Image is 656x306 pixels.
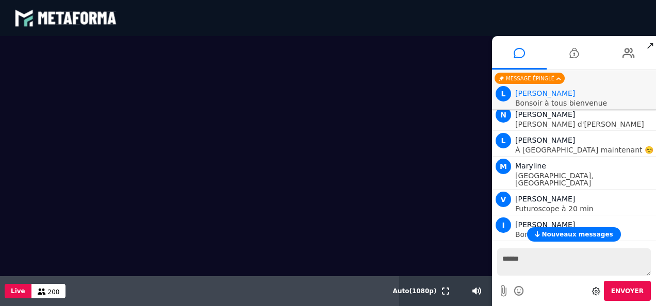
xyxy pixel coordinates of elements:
span: Auto ( 1080 p) [393,287,437,295]
p: Bonsoir à tous bienvenue [515,99,653,107]
span: N [496,107,511,123]
p: [PERSON_NAME] d'[PERSON_NAME] [515,121,653,128]
button: Auto(1080p) [391,276,439,306]
p: À [GEOGRAPHIC_DATA] maintenant ☺️ [515,146,653,154]
p: Futuroscope à 20 min [515,205,653,212]
span: Maryline [515,162,546,170]
span: [PERSON_NAME] [515,110,575,118]
div: Message épinglé [495,73,565,84]
span: [PERSON_NAME] [515,195,575,203]
button: Envoyer [604,281,651,301]
span: ↗ [644,36,656,55]
span: [PERSON_NAME] [515,220,575,229]
span: [PERSON_NAME] [515,136,575,144]
span: I [496,217,511,233]
span: L [496,133,511,148]
span: 200 [48,288,60,296]
span: Nouveaux messages [542,231,613,238]
button: Nouveaux messages [527,227,620,242]
span: Animateur [515,89,575,97]
span: L [496,86,511,101]
span: Envoyer [611,287,644,295]
span: V [496,192,511,207]
button: Live [5,284,31,298]
span: M [496,159,511,174]
p: [GEOGRAPHIC_DATA], [GEOGRAPHIC_DATA] [515,172,653,186]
